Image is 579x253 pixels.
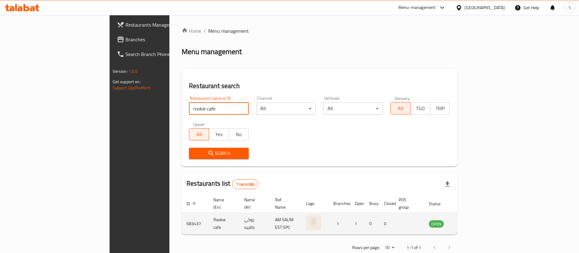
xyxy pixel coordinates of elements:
h2: Restaurant search [189,81,450,91]
div: Menu-management [398,4,436,11]
p: 1-1 of 1 [407,244,421,251]
span: Get support on: [113,78,141,86]
div: All [256,102,316,115]
td: 0 [379,213,394,235]
h2: Menu management [182,47,242,57]
span: TMP [433,104,448,113]
div: All [323,102,383,115]
button: TMP [430,102,450,114]
label: Upsell [193,122,204,126]
td: روكي كافيه [239,213,270,235]
span: Version: [113,67,128,75]
a: Restaurants Management [112,17,206,32]
h2: Restaurants list [186,179,258,189]
div: Rows per page: [382,243,397,252]
th: Open [350,194,364,213]
button: Search [189,148,249,159]
td: Rookie cafe [208,213,239,235]
td: 1 [350,213,364,235]
div: Export file [440,177,455,192]
td: AM SALIM EST SPC [270,213,301,235]
a: Support.OpsPlatform [113,84,151,92]
span: Yes [212,130,226,139]
a: Search Branch Phone [112,47,206,61]
th: Action [456,194,477,213]
span: Ref. Name [275,196,294,211]
p: Rows per page: [352,244,380,251]
button: TGO [410,102,430,114]
a: Branches [112,32,206,47]
span: All [192,130,207,139]
button: No [229,128,249,140]
table: enhanced table [182,194,477,235]
td: 1 [328,213,350,235]
span: Branches [125,36,201,43]
span: Name (Ar) [244,196,263,211]
img: Rookie cafe [306,215,321,230]
span: OPEN [429,221,444,228]
span: No [231,130,246,139]
span: All [393,104,408,113]
button: Yes [209,128,229,140]
span: Search [194,150,244,157]
span: 1 record(s) [232,181,258,187]
span: Status [429,200,449,207]
input: Search for restaurant name or ID.. [189,102,249,115]
label: Delivery [395,96,410,100]
th: Branches [328,194,350,213]
span: ID [186,200,198,207]
button: All [390,102,411,114]
button: All [189,128,209,140]
th: Logo [301,194,328,213]
td: 0 [364,213,379,235]
th: Closed [379,194,394,213]
span: S [569,4,571,11]
span: POS group [399,196,417,211]
div: [GEOGRAPHIC_DATA] [465,4,505,11]
span: 1.0.0 [128,67,138,75]
span: Restaurants Management [125,21,201,28]
span: TGO [413,104,428,113]
span: Search Branch Phone [125,50,201,58]
span: Menu management [208,27,249,35]
th: Busy [364,194,379,213]
span: Name (En) [213,196,232,211]
nav: breadcrumb [182,27,457,35]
